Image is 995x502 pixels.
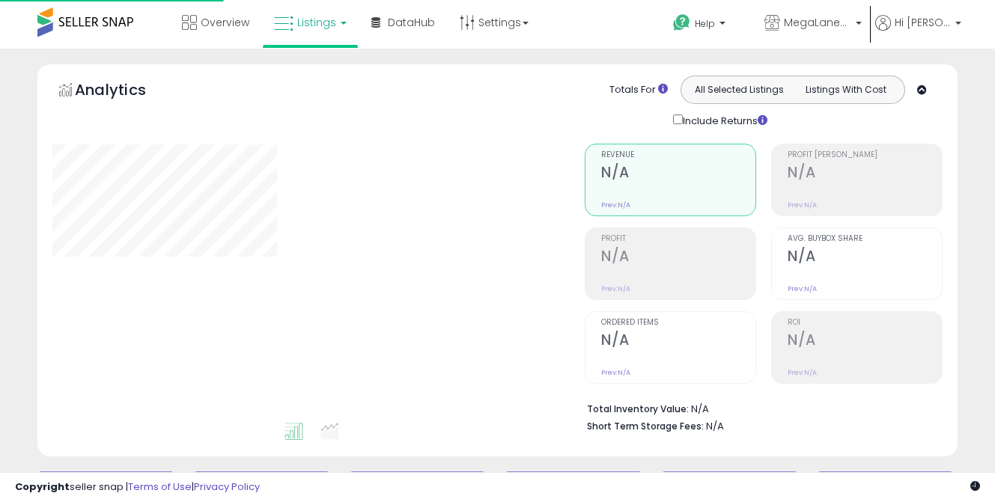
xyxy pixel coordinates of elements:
small: Prev: N/A [788,368,817,377]
div: seller snap | | [15,480,260,495]
button: BB Price Below Min [661,471,798,501]
span: DataHub [388,15,435,30]
span: Profit [PERSON_NAME] [788,151,942,159]
span: Avg. Buybox Share [788,235,942,243]
strong: Copyright [15,480,70,494]
button: Default [37,471,174,501]
span: Listings [297,15,336,30]
small: Prev: N/A [601,284,630,293]
h2: N/A [601,331,755,352]
i: Get Help [672,13,691,32]
li: N/A [587,399,931,417]
small: Prev: N/A [601,368,630,377]
button: Inventory Age [193,471,330,501]
span: ROI [788,319,942,327]
button: All Selected Listings [685,80,793,100]
h2: N/A [788,331,942,352]
a: Privacy Policy [194,480,260,494]
h5: Analytics [75,79,175,104]
a: Help [661,2,751,49]
h2: N/A [601,248,755,268]
span: Revenue [601,151,755,159]
span: N/A [706,419,724,433]
span: Overview [201,15,249,30]
h2: N/A [601,164,755,184]
div: Include Returns [662,111,785,129]
a: Terms of Use [128,480,192,494]
span: Ordered Items [601,319,755,327]
button: BB Drop in 7d [349,471,486,501]
span: Hi [PERSON_NAME] [895,15,951,30]
button: Needs to Reprice [505,471,642,501]
b: Total Inventory Value: [587,402,689,415]
h2: N/A [788,164,942,184]
small: Prev: N/A [788,284,817,293]
small: Prev: N/A [601,201,630,209]
button: Non Competitive [817,471,954,501]
button: Listings With Cost [792,80,900,100]
span: Help [695,17,715,30]
span: Profit [601,235,755,243]
small: Prev: N/A [788,201,817,209]
a: Hi [PERSON_NAME] [875,15,961,49]
h2: N/A [788,248,942,268]
div: Totals For [609,83,668,97]
span: MegaLanes Distribution [784,15,851,30]
b: Short Term Storage Fees: [587,420,704,432]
